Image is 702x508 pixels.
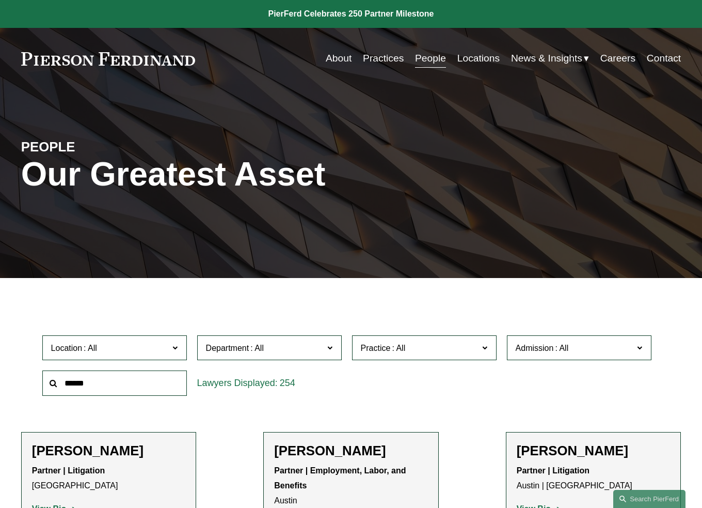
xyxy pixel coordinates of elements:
[21,138,186,156] h4: PEOPLE
[363,49,404,69] a: Practices
[32,464,185,494] p: [GEOGRAPHIC_DATA]
[274,443,427,459] h2: [PERSON_NAME]
[517,443,670,459] h2: [PERSON_NAME]
[511,50,582,68] span: News & Insights
[361,344,391,352] span: Practice
[326,49,352,69] a: About
[517,464,670,494] p: Austin | [GEOGRAPHIC_DATA]
[511,49,589,69] a: folder dropdown
[457,49,500,69] a: Locations
[21,155,461,193] h1: Our Greatest Asset
[274,466,408,490] strong: Partner | Employment, Labor, and Benefits
[516,344,554,352] span: Admission
[274,464,427,508] p: Austin
[32,466,105,475] strong: Partner | Litigation
[32,443,185,459] h2: [PERSON_NAME]
[600,49,635,69] a: Careers
[415,49,446,69] a: People
[647,49,681,69] a: Contact
[206,344,249,352] span: Department
[517,466,589,475] strong: Partner | Litigation
[280,378,295,388] span: 254
[613,490,685,508] a: Search this site
[51,344,83,352] span: Location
